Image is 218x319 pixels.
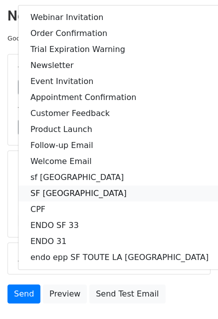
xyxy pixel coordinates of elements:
[43,284,87,303] a: Preview
[168,271,218,319] iframe: Chat Widget
[7,7,211,24] h2: New Campaign
[7,34,135,42] small: Google Sheet:
[7,284,40,303] a: Send
[168,271,218,319] div: Widget de chat
[89,284,165,303] a: Send Test Email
